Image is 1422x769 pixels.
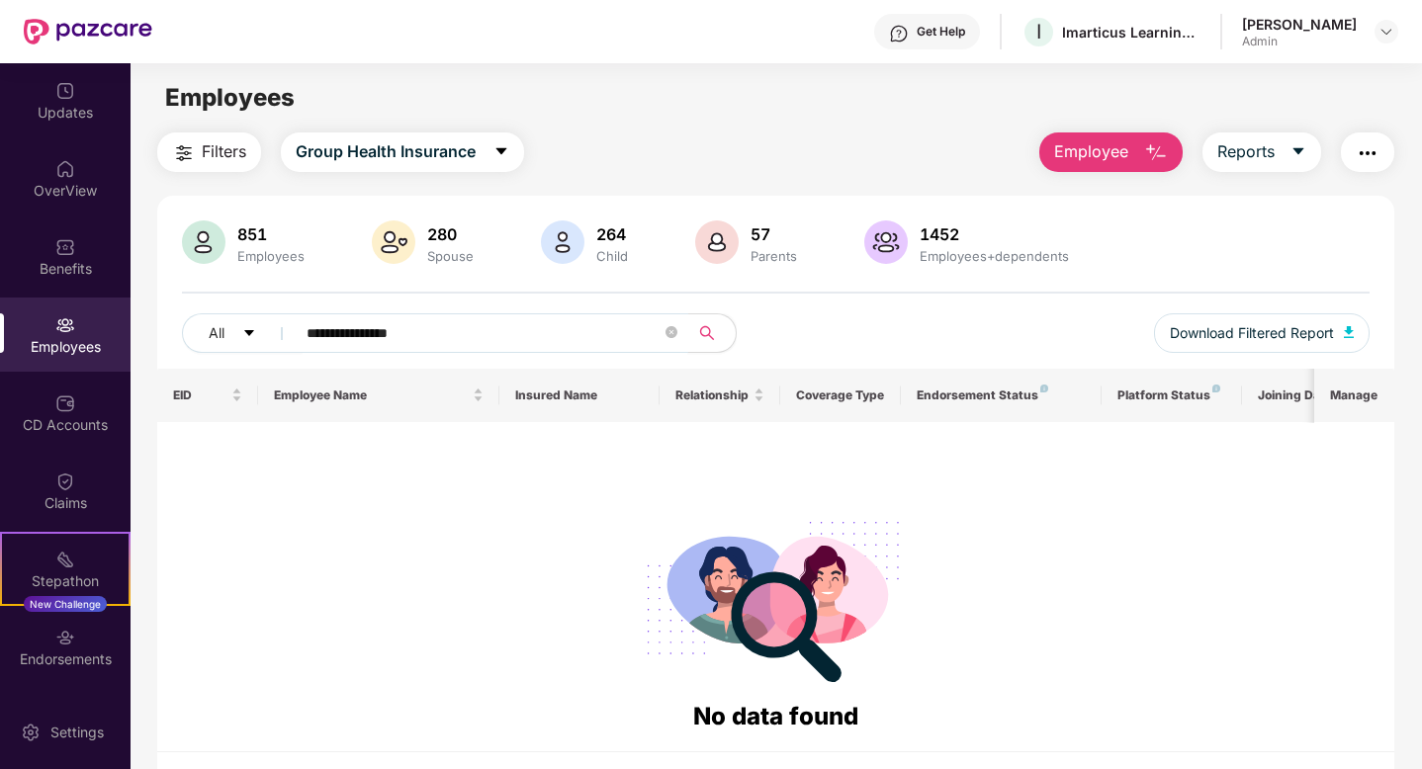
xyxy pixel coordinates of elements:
span: Reports [1217,139,1275,164]
img: svg+xml;base64,PHN2ZyB4bWxucz0iaHR0cDovL3d3dy53My5vcmcvMjAwMC9zdmciIHdpZHRoPSI4IiBoZWlnaHQ9IjgiIH... [1040,384,1048,392]
img: svg+xml;base64,PHN2ZyBpZD0iQ2xhaW0iIHhtbG5zPSJodHRwOi8vd3d3LnczLm9yZy8yMDAwL3N2ZyIgd2lkdGg9IjIwIi... [55,471,75,491]
div: Get Help [917,24,965,40]
span: caret-down [1290,143,1306,161]
div: [PERSON_NAME] [1242,15,1357,34]
button: search [687,313,737,353]
th: Manage [1314,369,1394,422]
th: Insured Name [499,369,661,422]
th: Employee Name [258,369,499,422]
div: Endorsement Status [917,387,1086,403]
button: Group Health Insurancecaret-down [281,132,524,172]
div: Spouse [423,248,478,264]
img: svg+xml;base64,PHN2ZyB4bWxucz0iaHR0cDovL3d3dy53My5vcmcvMjAwMC9zdmciIHhtbG5zOnhsaW5rPSJodHRwOi8vd3... [182,220,225,264]
span: I [1036,20,1041,43]
img: svg+xml;base64,PHN2ZyBpZD0iRW1wbG95ZWVzIiB4bWxucz0iaHR0cDovL3d3dy53My5vcmcvMjAwMC9zdmciIHdpZHRoPS... [55,315,75,335]
th: Joining Date [1242,369,1363,422]
div: Stepathon [2,571,129,591]
div: Employees [233,248,309,264]
div: 851 [233,224,309,244]
span: close-circle [666,324,677,343]
div: 280 [423,224,478,244]
button: Employee [1039,132,1183,172]
div: 1452 [916,224,1073,244]
img: svg+xml;base64,PHN2ZyB4bWxucz0iaHR0cDovL3d3dy53My5vcmcvMjAwMC9zdmciIHhtbG5zOnhsaW5rPSJodHRwOi8vd3... [695,220,739,264]
img: svg+xml;base64,PHN2ZyB4bWxucz0iaHR0cDovL3d3dy53My5vcmcvMjAwMC9zdmciIHdpZHRoPSI4IiBoZWlnaHQ9IjgiIH... [1212,384,1220,392]
img: svg+xml;base64,PHN2ZyBpZD0iRW5kb3JzZW1lbnRzIiB4bWxucz0iaHR0cDovL3d3dy53My5vcmcvMjAwMC9zdmciIHdpZH... [55,628,75,647]
div: Imarticus Learning Private Limited [1062,23,1200,42]
img: svg+xml;base64,PHN2ZyBpZD0iRHJvcGRvd24tMzJ4MzIiIHhtbG5zPSJodHRwOi8vd3d3LnczLm9yZy8yMDAwL3N2ZyIgd2... [1378,24,1394,40]
button: Allcaret-down [182,313,303,353]
div: Employees+dependents [916,248,1073,264]
span: EID [173,387,227,403]
div: Child [592,248,632,264]
th: Relationship [660,369,780,422]
button: Reportscaret-down [1202,132,1321,172]
div: 57 [747,224,801,244]
img: svg+xml;base64,PHN2ZyBpZD0iQ0RfQWNjb3VudHMiIGRhdGEtbmFtZT0iQ0QgQWNjb3VudHMiIHhtbG5zPSJodHRwOi8vd3... [55,393,75,413]
div: New Challenge [24,596,107,612]
img: svg+xml;base64,PHN2ZyB4bWxucz0iaHR0cDovL3d3dy53My5vcmcvMjAwMC9zdmciIHhtbG5zOnhsaW5rPSJodHRwOi8vd3... [1144,141,1168,165]
span: caret-down [493,143,509,161]
img: svg+xml;base64,PHN2ZyB4bWxucz0iaHR0cDovL3d3dy53My5vcmcvMjAwMC9zdmciIHhtbG5zOnhsaW5rPSJodHRwOi8vd3... [1344,326,1354,338]
th: EID [157,369,258,422]
img: svg+xml;base64,PHN2ZyBpZD0iSGVscC0zMngzMiIgeG1sbnM9Imh0dHA6Ly93d3cudzMub3JnLzIwMDAvc3ZnIiB3aWR0aD... [889,24,909,43]
div: Settings [44,723,110,742]
img: svg+xml;base64,PHN2ZyBpZD0iVXBkYXRlZCIgeG1sbnM9Imh0dHA6Ly93d3cudzMub3JnLzIwMDAvc3ZnIiB3aWR0aD0iMj... [55,81,75,101]
img: svg+xml;base64,PHN2ZyBpZD0iQmVuZWZpdHMiIHhtbG5zPSJodHRwOi8vd3d3LnczLm9yZy8yMDAwL3N2ZyIgd2lkdGg9Ij... [55,237,75,257]
th: Coverage Type [780,369,901,422]
span: caret-down [242,326,256,342]
span: Employee Name [274,387,469,403]
span: Employee [1054,139,1128,164]
img: svg+xml;base64,PHN2ZyBpZD0iU2V0dGluZy0yMHgyMCIgeG1sbnM9Imh0dHA6Ly93d3cudzMub3JnLzIwMDAvc3ZnIiB3aW... [21,723,41,742]
div: Admin [1242,34,1357,49]
img: svg+xml;base64,PHN2ZyB4bWxucz0iaHR0cDovL3d3dy53My5vcmcvMjAwMC9zdmciIHhtbG5zOnhsaW5rPSJodHRwOi8vd3... [541,220,584,264]
span: search [687,325,726,341]
img: svg+xml;base64,PHN2ZyB4bWxucz0iaHR0cDovL3d3dy53My5vcmcvMjAwMC9zdmciIHdpZHRoPSIyNCIgaGVpZ2h0PSIyNC... [172,141,196,165]
button: Filters [157,132,261,172]
img: svg+xml;base64,PHN2ZyB4bWxucz0iaHR0cDovL3d3dy53My5vcmcvMjAwMC9zdmciIHhtbG5zOnhsaW5rPSJodHRwOi8vd3... [864,220,908,264]
span: Filters [202,139,246,164]
img: svg+xml;base64,PHN2ZyB4bWxucz0iaHR0cDovL3d3dy53My5vcmcvMjAwMC9zdmciIHdpZHRoPSIyODgiIGhlaWdodD0iMj... [633,497,918,698]
img: New Pazcare Logo [24,19,152,44]
img: svg+xml;base64,PHN2ZyB4bWxucz0iaHR0cDovL3d3dy53My5vcmcvMjAwMC9zdmciIHhtbG5zOnhsaW5rPSJodHRwOi8vd3... [372,220,415,264]
span: Download Filtered Report [1170,322,1334,344]
span: Relationship [675,387,750,403]
span: close-circle [666,326,677,338]
button: Download Filtered Report [1154,313,1370,353]
span: All [209,322,224,344]
img: svg+xml;base64,PHN2ZyBpZD0iSG9tZSIgeG1sbnM9Imh0dHA6Ly93d3cudzMub3JnLzIwMDAvc3ZnIiB3aWR0aD0iMjAiIG... [55,159,75,179]
div: Parents [747,248,801,264]
div: Platform Status [1117,387,1226,403]
img: svg+xml;base64,PHN2ZyB4bWxucz0iaHR0cDovL3d3dy53My5vcmcvMjAwMC9zdmciIHdpZHRoPSIyNCIgaGVpZ2h0PSIyNC... [1356,141,1379,165]
span: Group Health Insurance [296,139,476,164]
img: svg+xml;base64,PHN2ZyB4bWxucz0iaHR0cDovL3d3dy53My5vcmcvMjAwMC9zdmciIHdpZHRoPSIyMSIgaGVpZ2h0PSIyMC... [55,550,75,569]
span: No data found [693,702,858,730]
div: 264 [592,224,632,244]
span: Employees [165,83,295,112]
